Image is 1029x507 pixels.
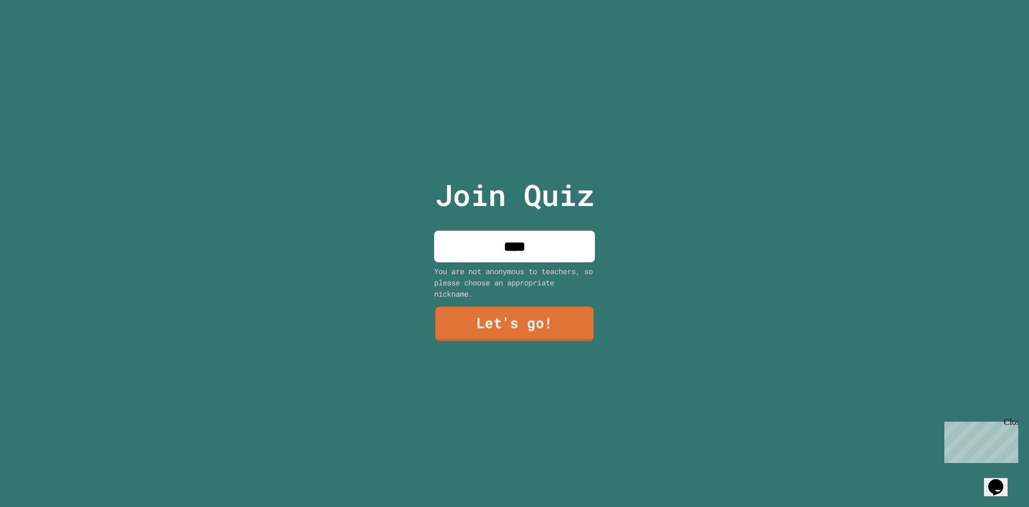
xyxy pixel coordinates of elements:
div: You are not anonymous to teachers, so please choose an appropriate nickname. [434,266,595,299]
p: Join Quiz [435,173,594,217]
div: Chat with us now!Close [4,4,74,68]
a: Let's go! [435,307,594,342]
iframe: chat widget [940,417,1018,463]
iframe: chat widget [984,464,1018,496]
